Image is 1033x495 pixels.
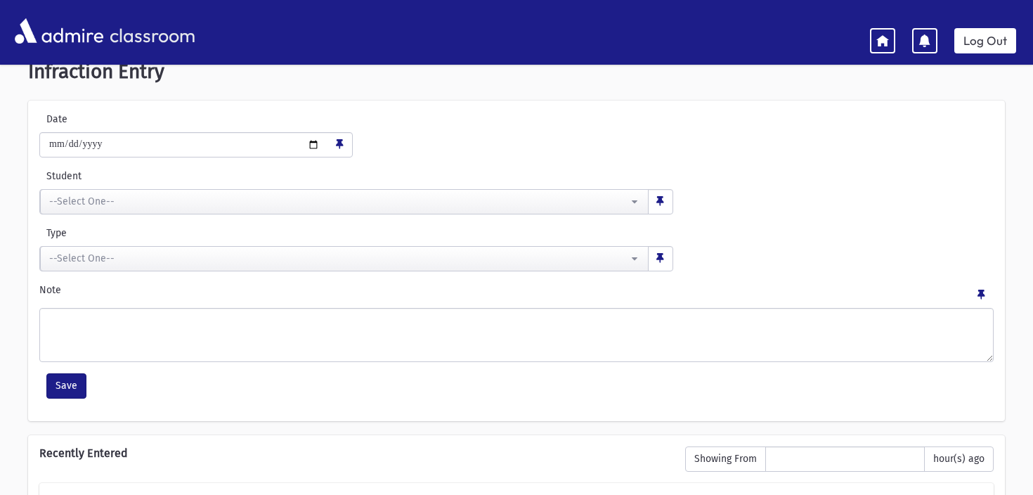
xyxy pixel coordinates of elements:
[924,446,994,472] span: hour(s) ago
[40,246,649,271] button: --Select One--
[954,28,1016,53] a: Log Out
[49,251,628,266] div: --Select One--
[39,446,671,460] h6: Recently Entered
[40,189,649,214] button: --Select One--
[11,15,107,47] img: AdmirePro
[49,194,628,209] div: --Select One--
[39,226,356,240] label: Type
[46,373,86,399] button: Save
[28,60,164,83] span: Infraction Entry
[39,169,462,184] label: Student
[685,446,766,472] span: Showing From
[39,112,144,127] label: Date
[107,13,195,50] span: classroom
[39,283,61,302] label: Note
